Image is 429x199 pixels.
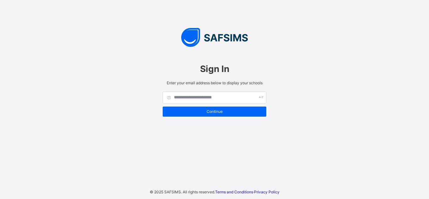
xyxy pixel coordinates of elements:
span: Continue [167,109,262,114]
span: Enter your email address below to display your schools [163,80,266,85]
a: Terms and Conditions [215,190,253,194]
span: © 2025 SAFSIMS. All rights reserved. [150,190,215,194]
span: · [215,190,280,194]
a: Privacy Policy [254,190,280,194]
img: SAFSIMS Logo [156,28,273,47]
span: Sign In [163,64,266,74]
